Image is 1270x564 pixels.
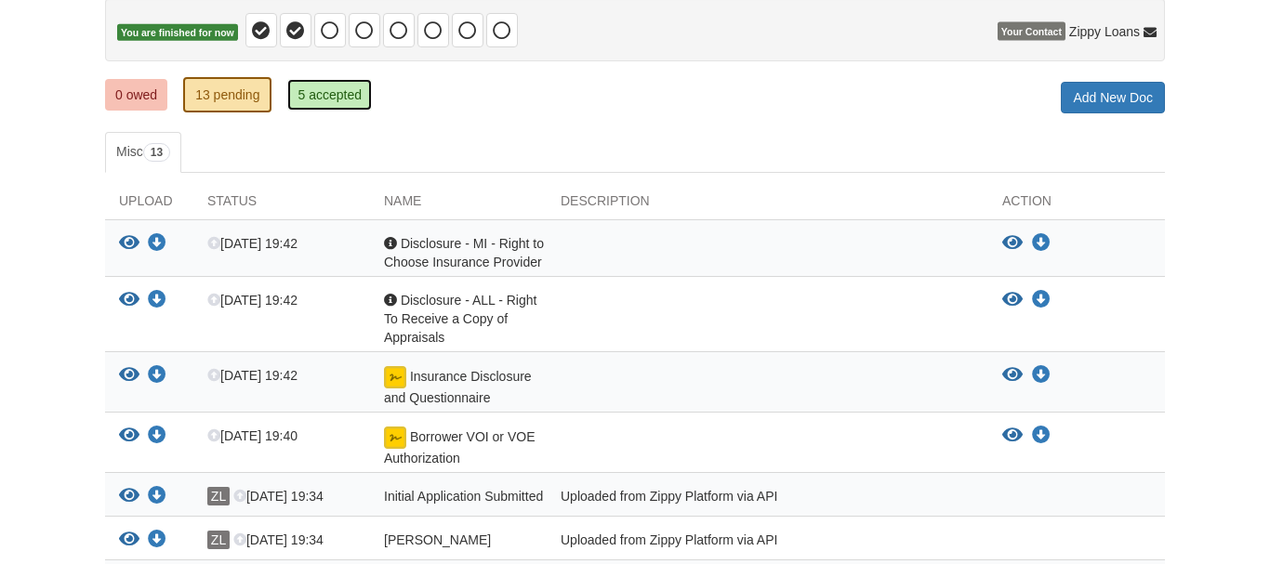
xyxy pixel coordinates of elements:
[547,487,988,511] div: Uploaded from Zippy Platform via API
[547,191,988,219] div: Description
[119,366,139,386] button: View Insurance Disclosure and Questionnaire
[384,366,406,388] img: Document fully signed
[1032,236,1051,251] a: Download Disclosure - MI - Right to Choose Insurance Provider
[1002,234,1023,253] button: View Disclosure - MI - Right to Choose Insurance Provider
[384,489,543,504] span: Initial Application Submitted
[207,236,298,251] span: [DATE] 19:42
[148,490,166,505] a: Download Initial Application Submitted
[1002,426,1023,445] button: View Borrower VOI or VOE Authorization
[119,531,139,550] button: View Ivan_Gray_privacy_notice
[183,77,271,112] a: 13 pending
[384,429,535,466] span: Borrower VOI or VOE Authorization
[988,191,1165,219] div: Action
[1002,291,1023,309] button: View Disclosure - ALL - Right To Receive a Copy of Appraisals
[233,489,324,504] span: [DATE] 19:34
[1069,22,1140,41] span: Zippy Loans
[384,426,406,449] img: Document fully signed
[1032,368,1051,383] a: Download Insurance Disclosure and Questionnaire
[119,426,139,446] button: View Borrower VOI or VOE Authorization
[998,22,1065,41] span: Your Contact
[193,191,370,219] div: Status
[148,429,166,444] a: Download Borrower VOI or VOE Authorization
[207,428,298,443] span: [DATE] 19:40
[119,487,139,506] button: View Initial Application Submitted
[105,79,167,111] a: 0 owed
[148,237,166,252] a: Download Disclosure - MI - Right to Choose Insurance Provider
[105,191,193,219] div: Upload
[1002,366,1023,385] button: View Insurance Disclosure and Questionnaire
[148,369,166,384] a: Download Insurance Disclosure and Questionnaire
[1061,82,1165,113] a: Add New Doc
[207,293,298,308] span: [DATE] 19:42
[384,532,491,547] span: [PERSON_NAME]
[148,533,166,548] a: Download Ivan_Gray_privacy_notice
[547,531,988,555] div: Uploaded from Zippy Platform via API
[143,143,170,162] span: 13
[384,369,532,405] span: Insurance Disclosure and Questionnaire
[148,294,166,308] a: Download Disclosure - ALL - Right To Receive a Copy of Appraisals
[384,293,536,345] span: Disclosure - ALL - Right To Receive a Copy of Appraisals
[384,236,544,269] span: Disclosure - MI - Right to Choose Insurance Provider
[370,191,547,219] div: Name
[105,132,181,173] a: Misc
[119,234,139,254] button: View Disclosure - MI - Right to Choose Insurance Provider
[117,24,238,42] span: You are finished for now
[207,531,230,549] span: ZL
[207,487,230,505] span: ZL
[287,79,372,111] a: 5 accepted
[207,368,298,383] span: [DATE] 19:42
[119,291,139,310] button: View Disclosure - ALL - Right To Receive a Copy of Appraisals
[1032,293,1051,308] a: Download Disclosure - ALL - Right To Receive a Copy of Appraisals
[233,532,324,547] span: [DATE] 19:34
[1032,428,1051,443] a: Download Borrower VOI or VOE Authorization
